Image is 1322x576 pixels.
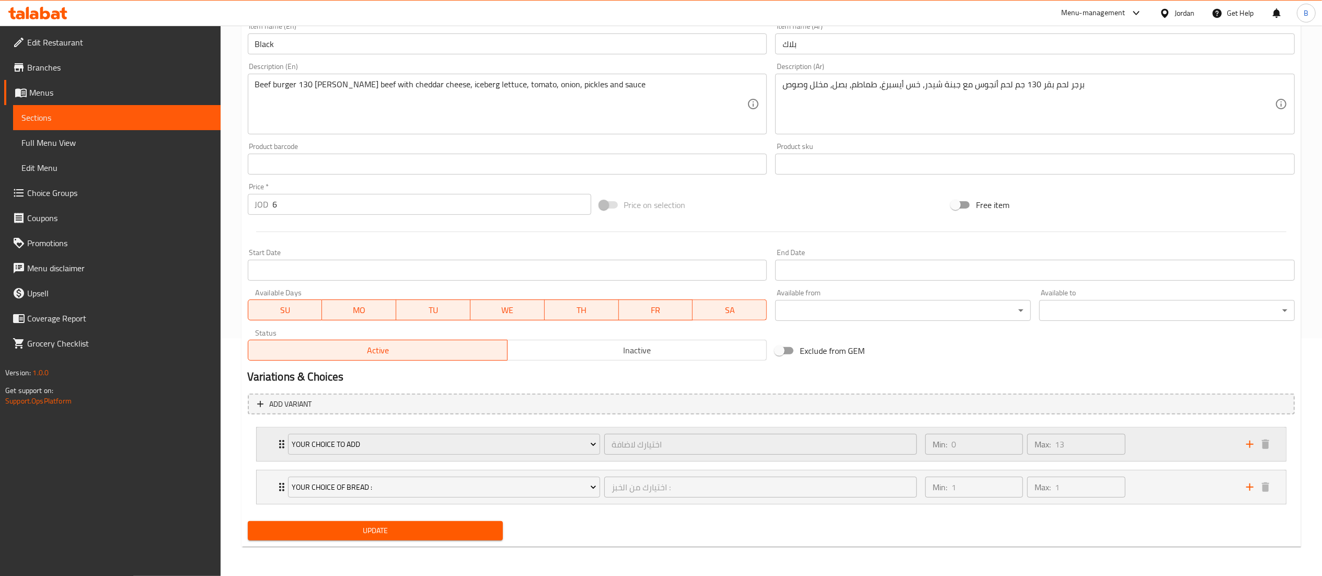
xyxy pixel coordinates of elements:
[32,366,49,379] span: 1.0.0
[1034,481,1051,493] p: Max:
[783,79,1275,129] textarea: برجر لحم بقر 130 جم لحم أنجوس مع جبنة شيدر، خس أيسبرغ، طماطم، بصل، مخلل وصوص
[322,299,396,320] button: MO
[21,136,212,149] span: Full Menu View
[288,477,601,498] button: Your Choice Of Bread :
[1242,436,1258,452] button: add
[1039,300,1295,321] div: ​
[248,423,1295,466] li: Expand
[4,231,221,256] a: Promotions
[545,299,619,320] button: TH
[248,340,508,361] button: Active
[549,303,615,318] span: TH
[4,30,221,55] a: Edit Restaurant
[507,340,767,361] button: Inactive
[27,262,212,274] span: Menu disclaimer
[5,384,53,397] span: Get support on:
[248,299,323,320] button: SU
[27,312,212,325] span: Coverage Report
[976,199,1009,211] span: Free item
[292,481,596,494] span: Your Choice Of Bread :
[775,154,1295,175] input: Please enter product sku
[248,466,1295,509] li: Expand
[800,344,865,357] span: Exclude from GEM
[1258,436,1273,452] button: delete
[5,394,72,408] a: Support.OpsPlatform
[4,80,221,105] a: Menus
[27,287,212,299] span: Upsell
[624,199,686,211] span: Price on selection
[292,438,596,451] span: Your Choice To Add
[255,79,748,129] textarea: Beef burger 130 [PERSON_NAME] beef with cheddar cheese, iceberg lettuce, tomato, onion, pickles a...
[248,394,1295,415] button: Add variant
[288,434,601,455] button: Your Choice To Add
[693,299,767,320] button: SA
[256,524,495,537] span: Update
[697,303,763,318] span: SA
[4,331,221,356] a: Grocery Checklist
[13,155,221,180] a: Edit Menu
[13,105,221,130] a: Sections
[27,61,212,74] span: Branches
[27,36,212,49] span: Edit Restaurant
[4,55,221,80] a: Branches
[29,86,212,99] span: Menus
[252,303,318,318] span: SU
[619,299,693,320] button: FR
[21,162,212,174] span: Edit Menu
[1175,7,1195,19] div: Jordan
[5,366,31,379] span: Version:
[270,398,312,411] span: Add variant
[396,299,470,320] button: TU
[1061,7,1125,19] div: Menu-management
[248,521,503,540] button: Update
[4,306,221,331] a: Coverage Report
[400,303,466,318] span: TU
[13,130,221,155] a: Full Menu View
[257,428,1286,461] div: Expand
[27,237,212,249] span: Promotions
[4,205,221,231] a: Coupons
[1242,479,1258,495] button: add
[27,337,212,350] span: Grocery Checklist
[775,300,1031,321] div: ​
[1304,7,1308,19] span: B
[248,154,767,175] input: Please enter product barcode
[933,481,947,493] p: Min:
[470,299,545,320] button: WE
[4,256,221,281] a: Menu disclaimer
[27,212,212,224] span: Coupons
[933,438,947,451] p: Min:
[27,187,212,199] span: Choice Groups
[512,343,763,358] span: Inactive
[252,343,503,358] span: Active
[1034,438,1051,451] p: Max:
[475,303,541,318] span: WE
[4,180,221,205] a: Choice Groups
[326,303,392,318] span: MO
[248,369,1295,385] h2: Variations & Choices
[623,303,689,318] span: FR
[21,111,212,124] span: Sections
[775,33,1295,54] input: Enter name Ar
[4,281,221,306] a: Upsell
[255,198,269,211] p: JOD
[1258,479,1273,495] button: delete
[257,470,1286,504] div: Expand
[273,194,591,215] input: Please enter price
[248,33,767,54] input: Enter name En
